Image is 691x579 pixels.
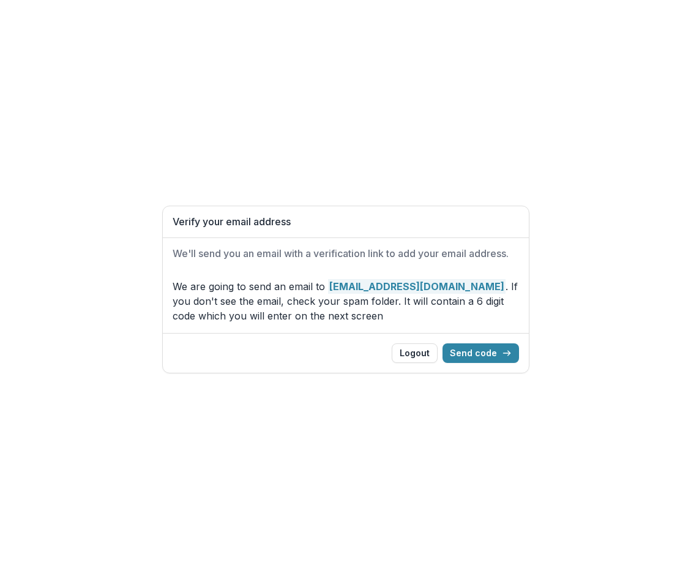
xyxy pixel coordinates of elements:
[328,279,506,294] strong: [EMAIL_ADDRESS][DOMAIN_NAME]
[173,279,519,323] p: We are going to send an email to . If you don't see the email, check your spam folder. It will co...
[443,343,519,363] button: Send code
[173,248,519,260] h2: We'll send you an email with a verification link to add your email address.
[392,343,438,363] button: Logout
[173,216,519,228] h1: Verify your email address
